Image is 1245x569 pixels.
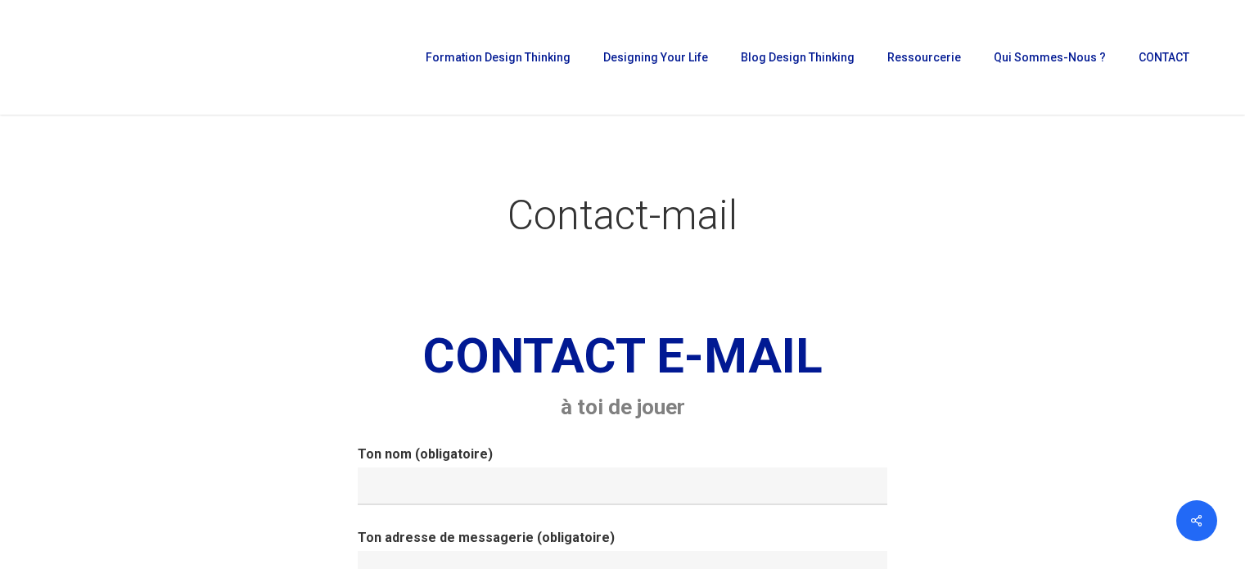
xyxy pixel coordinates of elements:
span: Ressourcerie [887,51,961,64]
span: Qui sommes-nous ? [994,51,1106,64]
a: Ressourcerie [879,52,969,63]
h1: CONTACT E-MAIL [83,326,1162,386]
img: French Future Academy [23,25,196,90]
a: Formation Design Thinking [417,52,579,63]
a: Qui sommes-nous ? [986,52,1114,63]
a: Designing Your Life [595,52,716,63]
span: Formation Design Thinking [426,51,571,64]
span: CONTACT [1139,51,1189,64]
h1: Contact-mail [83,174,1163,256]
label: Ton nom (obligatoire) [358,446,886,505]
strong: à toi de jouer [561,395,685,419]
input: Ton nom (obligatoire) [358,467,886,505]
span: Designing Your Life [603,51,708,64]
span: Blog Design Thinking [741,51,855,64]
a: CONTACT [1130,52,1198,63]
a: Blog Design Thinking [733,52,863,63]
